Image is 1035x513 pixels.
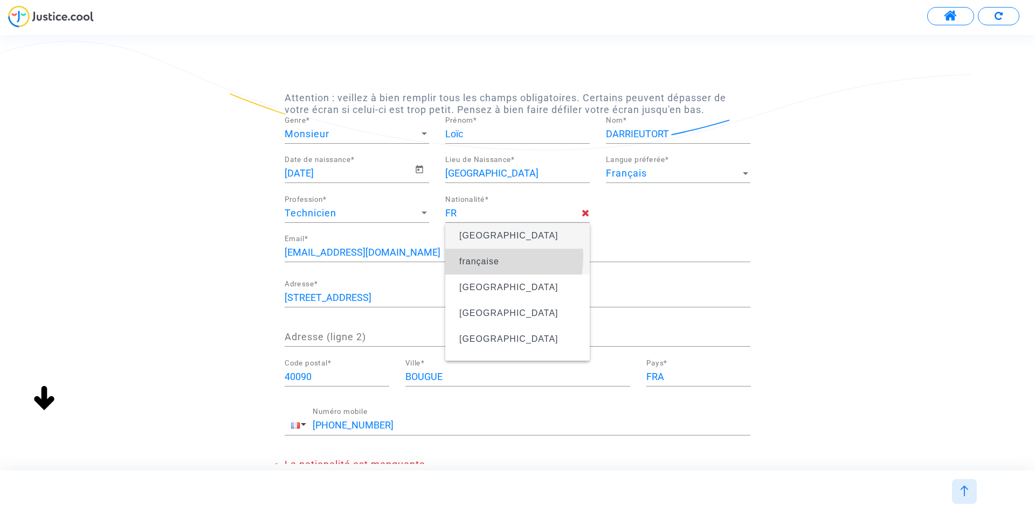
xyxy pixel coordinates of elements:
[459,257,499,266] span: française
[459,308,558,318] span: [GEOGRAPHIC_DATA]
[927,7,974,25] button: Accéder à mon espace utilisateur
[459,231,558,240] span: [GEOGRAPHIC_DATA]
[459,334,558,343] span: [GEOGRAPHIC_DATA]
[995,12,1003,20] img: Recommencer le formulaire
[459,360,544,369] span: Polynésie française
[459,283,558,292] span: [GEOGRAPHIC_DATA]
[8,5,94,27] img: jc-logo.svg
